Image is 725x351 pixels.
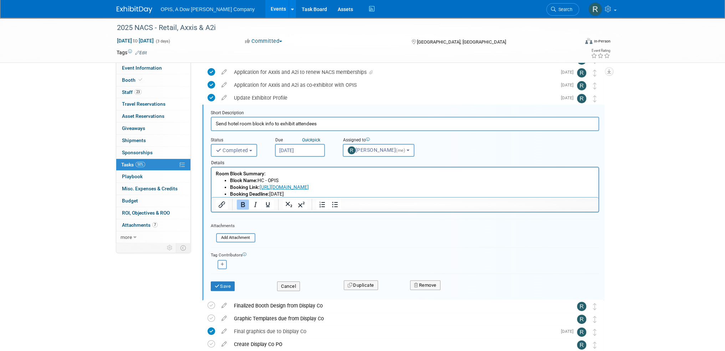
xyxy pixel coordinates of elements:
button: Bullet list [329,200,341,210]
span: [DATE] [561,329,577,334]
a: Event Information [116,62,190,74]
span: Attachments [122,222,158,228]
button: Duplicate [344,280,378,290]
span: Misc. Expenses & Credits [122,186,178,191]
img: Renee Ortner [577,302,586,311]
span: Booth [122,77,144,83]
a: Staff23 [116,86,190,98]
span: more [121,234,132,240]
div: Details [211,157,599,167]
span: [DATE] [561,82,577,87]
span: Event Information [122,65,162,71]
a: edit [218,82,230,88]
span: Tasks [121,162,145,167]
input: Name of task or a short description [211,117,599,131]
td: Toggle Event Tabs [176,243,190,252]
i: Booth reservation complete [139,78,142,82]
a: Misc. Expenses & Credits [116,183,190,195]
img: Renee Ortner [577,327,586,337]
span: [DATE] [561,70,577,75]
span: Sponsorships [122,150,153,155]
span: [GEOGRAPHIC_DATA], [GEOGRAPHIC_DATA] [417,39,506,45]
div: Final graphics due to Display Co [230,325,557,337]
i: Move task [593,329,597,336]
div: Short Description [211,110,599,117]
b: Block Name: [19,10,46,16]
a: edit [218,341,230,347]
button: Save [211,281,235,291]
a: Playbook [116,171,190,182]
a: more [116,231,190,243]
div: Status [211,137,264,144]
i: Quick [302,137,312,142]
a: Tasks50% [116,159,190,171]
div: Create Display Co PO [230,338,563,350]
a: edit [218,315,230,322]
a: Sponsorships [116,147,190,159]
td: Personalize Event Tab Strip [164,243,176,252]
button: Underline [262,200,274,210]
div: Finalized Booth Design from Display Co [230,300,563,312]
img: Renee Ortner [577,81,586,90]
span: Playbook [122,174,143,179]
b: Booking Link: [19,17,48,22]
a: edit [218,95,230,101]
button: Remove [410,280,440,290]
div: 2025 NACS - Retail, Axxis & A2i [114,21,568,34]
button: Insert/edit link [216,200,228,210]
img: ExhibitDay [117,6,152,13]
button: Bold [237,200,249,210]
iframe: Rich Text Area [211,167,598,197]
span: 23 [134,89,142,95]
i: Move task [593,303,597,310]
button: Subscript [283,200,295,210]
div: Due [275,137,332,144]
input: Due Date [275,144,325,157]
div: Update Exhibitor Profile [230,92,557,104]
span: to [132,38,139,44]
i: Move task [593,82,597,89]
a: Attachments7 [116,219,190,231]
img: Renee Ortner [577,94,586,103]
a: [URL][DOMAIN_NAME] [48,17,97,22]
button: Committed [242,37,285,45]
i: Move task [593,342,597,349]
span: ROI, Objectives & ROO [122,210,170,216]
button: [PERSON_NAME](me) [343,144,414,157]
span: 7 [152,222,158,227]
li: [DATE] [19,23,383,30]
li: HC - OPIS [19,10,383,16]
div: Assigned to [343,137,432,144]
span: [DATE] [561,95,577,100]
span: Shipments [122,137,146,143]
button: Italic [249,200,261,210]
a: Quickpick [301,137,322,143]
span: Staff [122,89,142,95]
a: edit [218,69,230,75]
a: Budget [116,195,190,207]
div: Application for Axxis and A2i to renew NACS memberships [230,66,557,78]
span: 50% [136,162,145,167]
a: edit [218,302,230,309]
a: Booth [116,74,190,86]
img: Renee Ortner [577,315,586,324]
a: Asset Reservations [116,110,190,122]
div: Attachments [211,223,255,229]
i: Move task [593,70,597,76]
span: Travel Reservations [122,101,165,107]
img: Format-Inperson.png [585,38,592,44]
i: Move task [593,95,597,102]
span: Search [556,7,572,12]
div: Graphic Templates due from Display Co [230,312,563,325]
button: Numbered list [316,200,328,210]
a: Search [546,3,579,16]
body: Rich Text Area. Press ALT-0 for help. [4,3,383,30]
img: Renee Ortner [577,340,586,350]
button: Cancel [277,281,300,291]
div: Application for Axxis and A2i as co-exhibitor with OPIS [230,79,557,91]
span: (3 days) [155,39,170,44]
a: Giveaways [116,122,190,134]
button: Completed [211,144,257,157]
span: Budget [122,198,138,204]
td: Tags [117,49,147,56]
